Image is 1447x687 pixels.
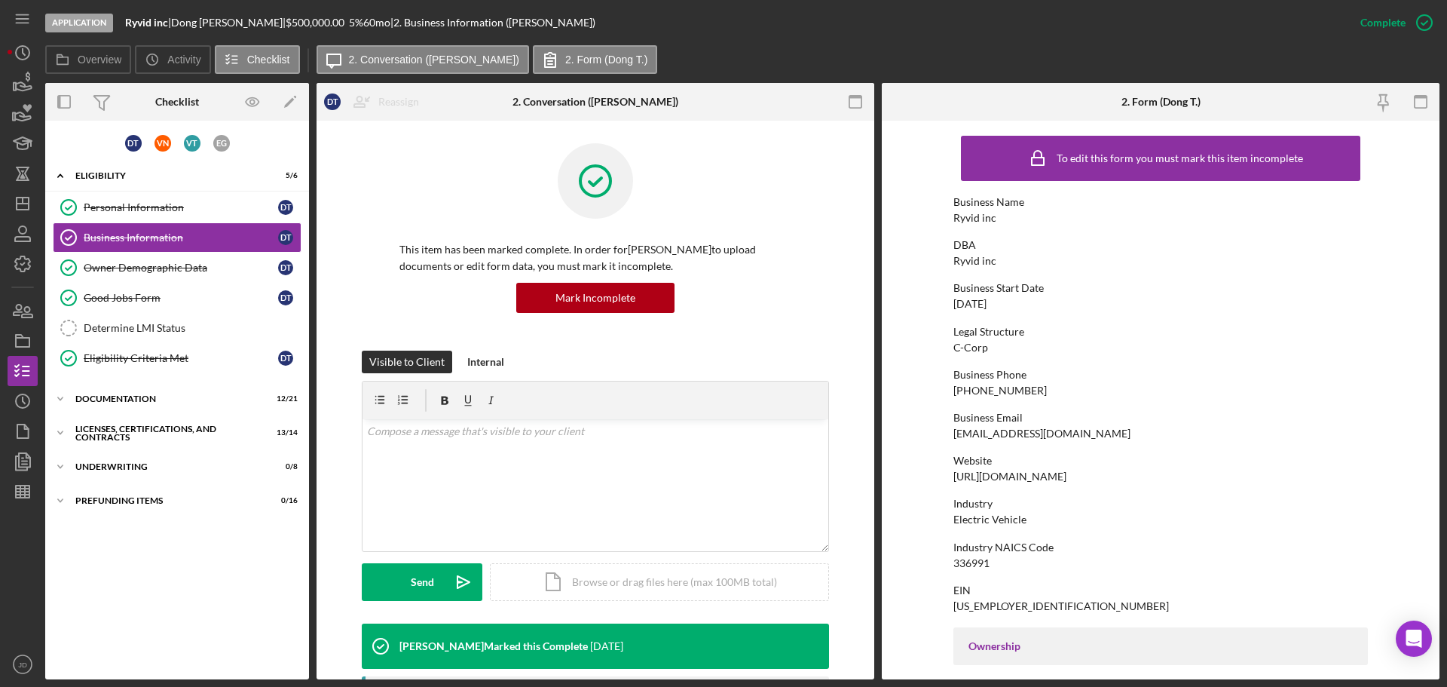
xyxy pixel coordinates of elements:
[84,322,301,334] div: Determine LMI Status
[399,640,588,652] div: [PERSON_NAME] Marked this Complete
[953,471,1066,483] div: [URL][DOMAIN_NAME]
[362,563,482,601] button: Send
[953,282,1368,294] div: Business Start Date
[953,255,996,267] div: Ryvid inc
[378,87,419,117] div: Reassign
[953,212,996,224] div: Ryvid inc
[53,313,301,343] a: Determine LMI Status
[516,283,675,313] button: Mark Incomplete
[1345,8,1439,38] button: Complete
[271,428,298,437] div: 13 / 14
[953,412,1368,424] div: Business Email
[317,87,434,117] button: DTReassign
[155,96,199,108] div: Checklist
[953,584,1368,597] div: EIN
[324,94,341,110] div: D T
[53,253,301,283] a: Owner Demographic DataDT
[78,54,121,66] label: Overview
[349,17,363,29] div: 5 %
[125,135,142,152] div: D T
[590,640,623,652] time: 2025-08-21 17:21
[349,54,519,66] label: 2. Conversation ([PERSON_NAME])
[953,514,1026,526] div: Electric Vehicle
[565,54,647,66] label: 2. Form (Dong T.)
[75,171,260,180] div: Eligibility
[278,230,293,245] div: D T
[167,54,200,66] label: Activity
[953,541,1368,554] div: Industry NAICS Code
[8,649,38,679] button: JD
[215,45,300,74] button: Checklist
[125,16,168,29] b: Ryvid inc
[369,351,445,373] div: Visible to Client
[411,563,434,601] div: Send
[533,45,657,74] button: 2. Form (Dong T.)
[953,196,1368,208] div: Business Name
[84,232,278,244] div: Business Information
[271,462,298,471] div: 0 / 8
[135,45,210,74] button: Activity
[171,17,286,29] div: Dong [PERSON_NAME] |
[84,262,278,274] div: Owner Demographic Data
[968,640,1353,652] div: Ownership
[278,290,293,305] div: D T
[286,17,349,29] div: $500,000.00
[45,14,113,32] div: Application
[953,498,1368,510] div: Industry
[953,369,1368,381] div: Business Phone
[75,462,260,471] div: Underwriting
[399,241,791,275] p: This item has been marked complete. In order for [PERSON_NAME] to upload documents or edit form d...
[1057,152,1303,164] div: To edit this form you must mark this item incomplete
[84,352,278,364] div: Eligibility Criteria Met
[317,45,529,74] button: 2. Conversation ([PERSON_NAME])
[1360,8,1406,38] div: Complete
[125,17,171,29] div: |
[953,557,990,569] div: 336991
[278,351,293,366] div: D T
[271,496,298,505] div: 0 / 16
[75,496,260,505] div: Prefunding Items
[53,222,301,253] a: Business InformationDT
[953,385,1047,397] div: [PHONE_NUMBER]
[467,351,504,373] div: Internal
[363,17,390,29] div: 60 mo
[154,135,171,152] div: V N
[84,201,278,213] div: Personal Information
[953,600,1169,612] div: [US_EMPLOYER_IDENTIFICATION_NUMBER]
[247,54,290,66] label: Checklist
[213,135,230,152] div: E G
[953,326,1368,338] div: Legal Structure
[1396,621,1432,657] div: Open Intercom Messenger
[84,292,278,304] div: Good Jobs Form
[555,283,635,313] div: Mark Incomplete
[271,394,298,403] div: 12 / 21
[278,200,293,215] div: D T
[184,135,200,152] div: V T
[278,260,293,275] div: D T
[953,298,987,310] div: [DATE]
[953,455,1368,467] div: Website
[53,283,301,313] a: Good Jobs FormDT
[53,192,301,222] a: Personal InformationDT
[75,394,260,403] div: Documentation
[953,342,988,354] div: C-Corp
[271,171,298,180] div: 5 / 6
[953,239,1368,251] div: DBA
[460,351,512,373] button: Internal
[45,45,131,74] button: Overview
[512,96,678,108] div: 2. Conversation ([PERSON_NAME])
[362,351,452,373] button: Visible to Client
[1121,96,1201,108] div: 2. Form (Dong T.)
[390,17,595,29] div: | 2. Business Information ([PERSON_NAME])
[953,428,1130,440] div: [EMAIL_ADDRESS][DOMAIN_NAME]
[75,425,260,442] div: Licenses, Certifications, and Contracts
[18,661,27,669] text: JD
[53,343,301,373] a: Eligibility Criteria MetDT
